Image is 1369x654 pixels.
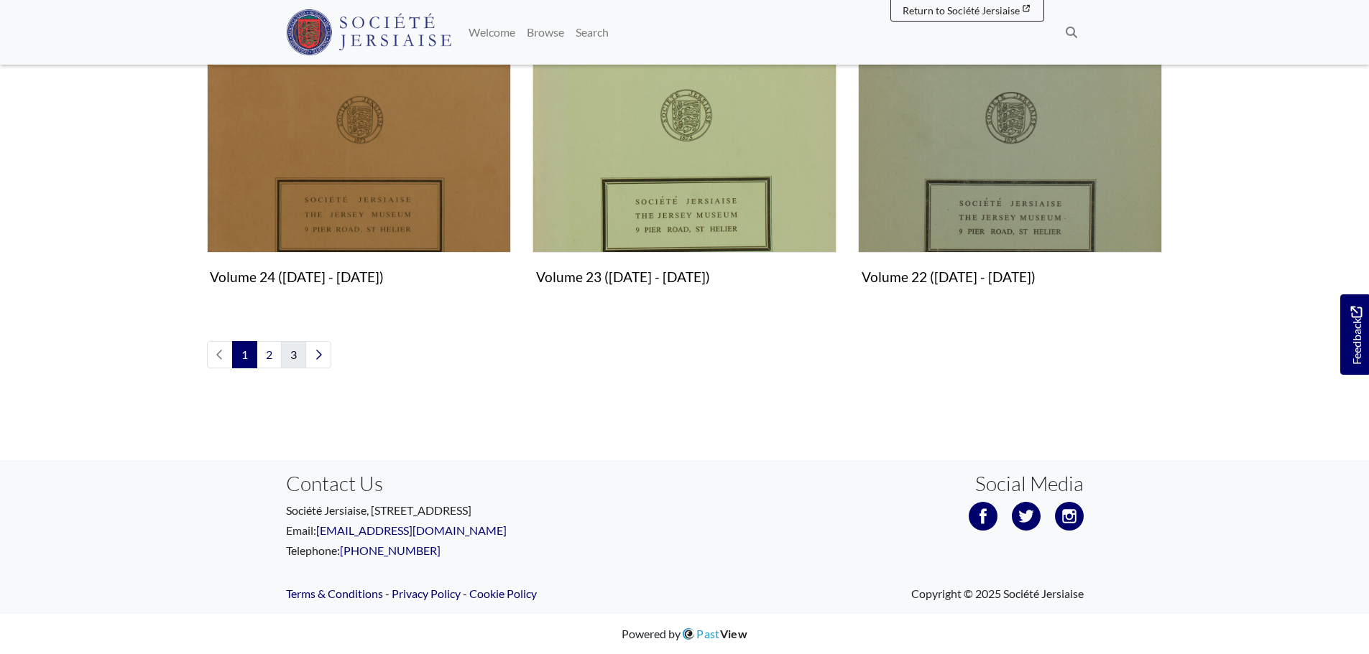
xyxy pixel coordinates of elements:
[257,341,282,368] a: Goto page 2
[207,341,1163,368] nav: pagination
[207,341,233,368] li: Previous page
[286,587,383,600] a: Terms & Conditions
[286,522,674,539] p: Email:
[286,6,452,59] a: Société Jersiaise logo
[911,585,1084,602] span: Copyright © 2025 Société Jersiaise
[286,472,674,496] h3: Contact Us
[305,341,331,368] a: Next page
[392,587,461,600] a: Privacy Policy
[469,587,537,600] a: Cookie Policy
[720,627,747,640] span: View
[521,18,570,47] a: Browse
[286,9,452,55] img: Société Jersiaise
[1340,294,1369,375] a: Would you like to provide feedback?
[286,542,674,559] p: Telephone:
[570,18,614,47] a: Search
[463,18,521,47] a: Welcome
[681,627,747,640] a: PastView
[622,625,747,643] div: Powered by
[903,4,1020,17] span: Return to Société Jersiaise
[340,543,441,557] a: [PHONE_NUMBER]
[281,341,306,368] a: Goto page 3
[696,627,747,640] span: Past
[316,523,507,537] a: [EMAIL_ADDRESS][DOMAIN_NAME]
[232,341,257,368] span: Goto page 1
[1347,306,1365,364] span: Feedback
[975,472,1084,496] h3: Social Media
[286,502,674,519] p: Société Jersiaise, [STREET_ADDRESS]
